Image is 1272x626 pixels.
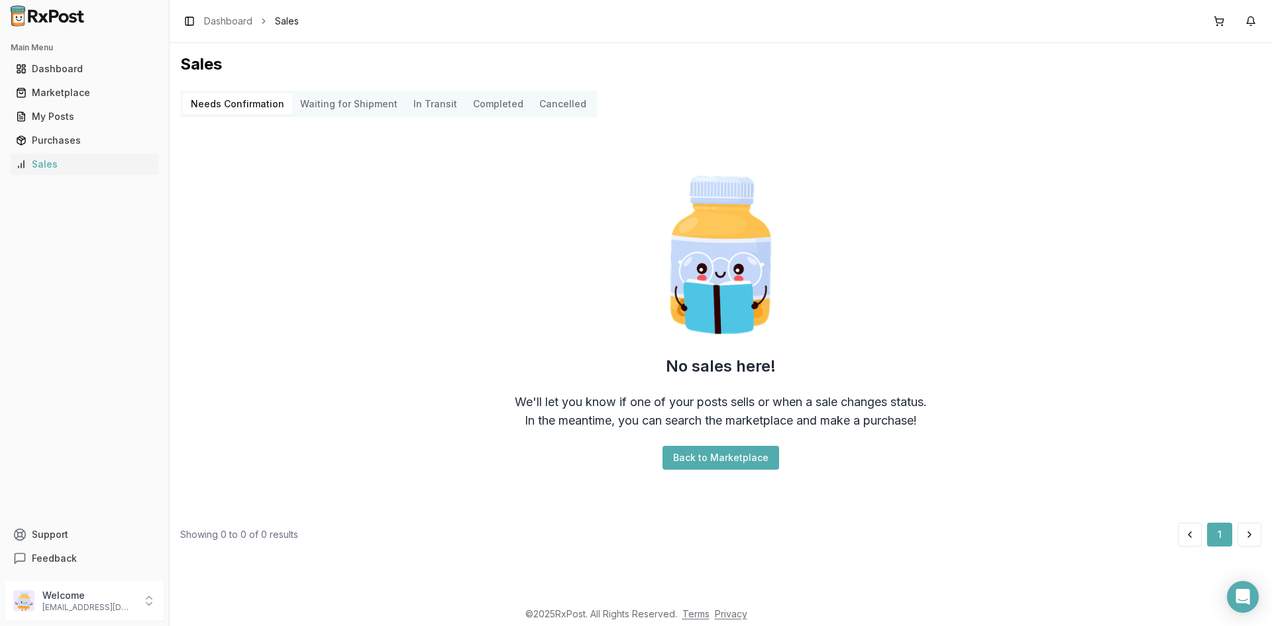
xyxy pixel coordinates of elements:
a: Purchases [11,129,158,152]
div: My Posts [16,110,153,123]
button: Support [5,523,164,547]
div: Sales [16,158,153,171]
button: My Posts [5,106,164,127]
button: In Transit [405,93,465,115]
button: Back to Marketplace [662,446,779,470]
button: Waiting for Shipment [292,93,405,115]
div: We'll let you know if one of your posts sells or when a sale changes status. [515,393,927,411]
a: Dashboard [11,57,158,81]
div: Dashboard [16,62,153,76]
a: Privacy [715,608,747,619]
button: Marketplace [5,82,164,103]
p: Welcome [42,589,134,602]
button: Sales [5,154,164,175]
h2: No sales here! [666,356,776,377]
button: Dashboard [5,58,164,79]
p: [EMAIL_ADDRESS][DOMAIN_NAME] [42,602,134,613]
div: Open Intercom Messenger [1227,581,1259,613]
button: Purchases [5,130,164,151]
a: Sales [11,152,158,176]
a: Dashboard [204,15,252,28]
nav: breadcrumb [204,15,299,28]
button: 1 [1207,523,1232,547]
a: Terms [682,608,710,619]
img: Smart Pill Bottle [636,170,806,340]
h2: Main Menu [11,42,158,53]
button: Needs Confirmation [183,93,292,115]
span: Feedback [32,552,77,565]
div: Showing 0 to 0 of 0 results [180,528,298,541]
button: Feedback [5,547,164,570]
a: My Posts [11,105,158,129]
h1: Sales [180,54,1261,75]
div: Purchases [16,134,153,147]
img: RxPost Logo [5,5,90,26]
div: In the meantime, you can search the marketplace and make a purchase! [525,411,917,430]
span: Sales [275,15,299,28]
button: Cancelled [531,93,594,115]
img: User avatar [13,590,34,611]
a: Marketplace [11,81,158,105]
div: Marketplace [16,86,153,99]
button: Completed [465,93,531,115]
